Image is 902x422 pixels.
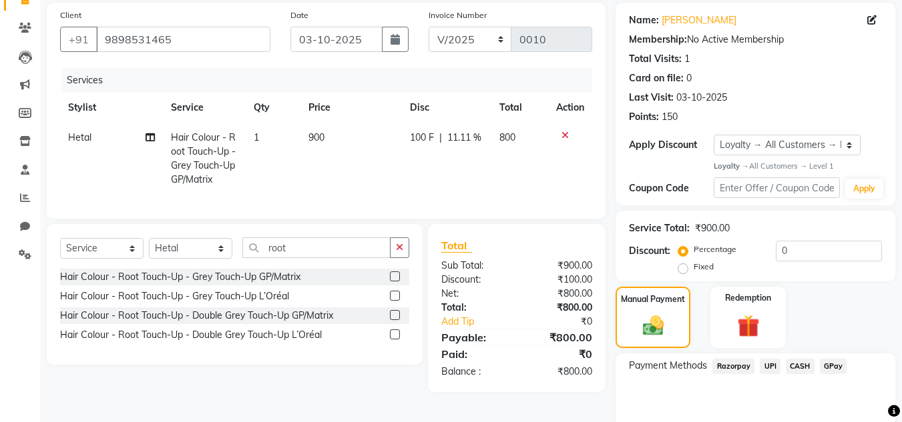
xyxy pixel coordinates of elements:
div: Net: [431,287,517,301]
span: 800 [499,131,515,143]
label: Percentage [694,243,736,255]
label: Fixed [694,261,714,273]
div: ₹0 [517,346,602,362]
span: Total [441,239,472,253]
label: Invoice Number [429,9,487,21]
span: 900 [308,131,324,143]
div: 0 [686,71,692,85]
div: Balance : [431,365,517,379]
label: Date [290,9,308,21]
div: Paid: [431,346,517,362]
div: ₹800.00 [517,287,602,301]
div: ₹800.00 [517,365,602,379]
th: Action [548,93,592,123]
span: GPay [820,359,847,374]
div: Hair Colour - Root Touch-Up - Double Grey Touch-Up GP/Matrix [60,309,333,323]
label: Manual Payment [621,293,685,305]
img: _gift.svg [730,312,766,339]
span: 1 [254,131,259,143]
button: Apply [845,179,883,199]
div: Services [61,68,602,93]
div: Name: [629,13,659,27]
div: Points: [629,110,659,124]
th: Stylist [60,93,163,123]
label: Client [60,9,81,21]
div: ₹900.00 [695,221,730,235]
div: Membership: [629,33,687,47]
div: 1 [684,52,690,66]
div: No Active Membership [629,33,882,47]
span: Hetal [68,131,91,143]
span: | [439,131,442,145]
img: _cash.svg [636,313,670,337]
div: Sub Total: [431,259,517,273]
th: Disc [402,93,491,123]
div: Last Visit: [629,91,674,105]
div: Card on file: [629,71,684,85]
div: 150 [662,110,678,124]
div: Total: [431,301,517,315]
div: ₹0 [531,315,603,329]
div: Apply Discount [629,138,713,152]
th: Qty [246,93,300,123]
div: ₹100.00 [517,273,602,287]
div: Discount: [629,244,670,258]
span: Hair Colour - Root Touch-Up - Grey Touch-Up GP/Matrix [171,131,236,185]
label: Redemption [725,292,771,304]
div: ₹900.00 [517,259,602,273]
strong: Loyalty → [714,161,749,171]
input: Search or Scan [242,237,391,258]
span: Payment Methods [629,359,707,373]
a: Add Tip [431,315,531,329]
div: Hair Colour - Root Touch-Up - Double Grey Touch-Up L’Oréal [60,328,322,342]
div: Coupon Code [629,181,713,195]
th: Service [163,93,246,123]
div: 03-10-2025 [676,91,727,105]
div: Service Total: [629,221,690,235]
th: Total [491,93,549,123]
a: [PERSON_NAME] [662,13,736,27]
div: Hair Colour - Root Touch-Up - Grey Touch-Up L’Oréal [60,289,289,303]
div: Hair Colour - Root Touch-Up - Grey Touch-Up GP/Matrix [60,270,300,284]
div: ₹800.00 [517,301,602,315]
div: All Customers → Level 1 [714,161,882,172]
input: Enter Offer / Coupon Code [714,177,840,198]
span: CASH [786,359,815,374]
th: Price [300,93,401,123]
span: 100 F [410,131,434,145]
span: Razorpay [712,359,754,374]
div: Total Visits: [629,52,682,66]
div: ₹800.00 [517,329,602,345]
div: Discount: [431,273,517,287]
input: Search by Name/Mobile/Email/Code [96,27,270,52]
span: 11.11 % [447,131,481,145]
div: Payable: [431,329,517,345]
button: +91 [60,27,97,52]
span: UPI [760,359,780,374]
